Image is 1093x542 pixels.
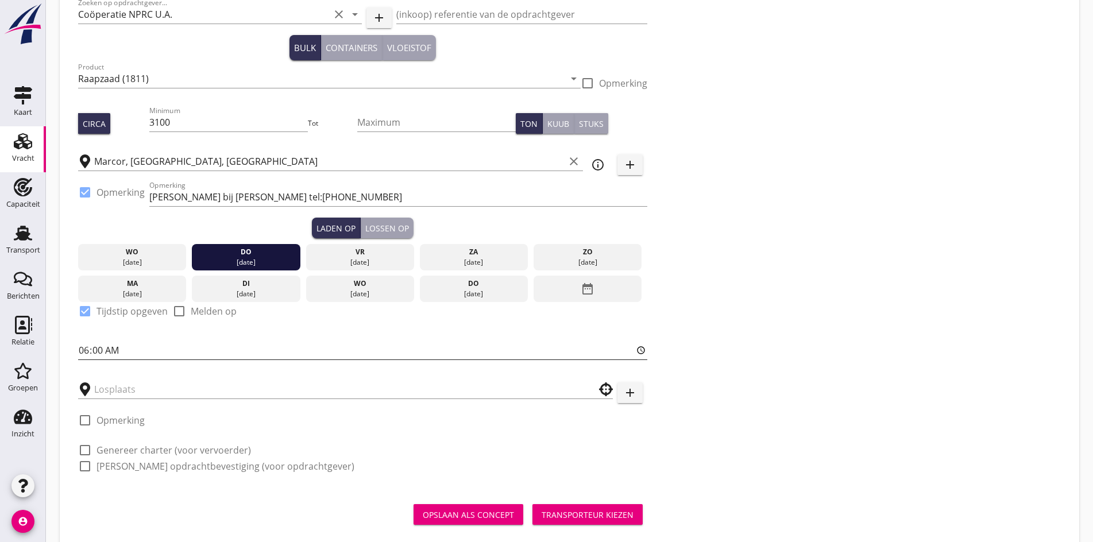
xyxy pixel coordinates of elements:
[396,5,648,24] input: (inkoop) referentie van de opdrachtgever
[623,158,637,172] i: add
[12,154,34,162] div: Vracht
[423,289,526,299] div: [DATE]
[7,292,40,300] div: Berichten
[2,3,44,45] img: logo-small.a267ee39.svg
[6,200,40,208] div: Capaciteit
[14,109,32,116] div: Kaart
[581,278,594,299] i: date_range
[96,305,168,317] label: Tijdstip opgeven
[316,222,356,234] div: Laden op
[96,415,145,426] label: Opmerking
[579,118,604,130] div: Stuks
[308,118,357,129] div: Tot
[195,247,298,257] div: do
[423,278,526,289] div: do
[357,113,516,131] input: Maximum
[11,430,34,438] div: Inzicht
[536,257,639,268] div: [DATE]
[294,41,316,55] div: Bulk
[191,305,237,317] label: Melden op
[81,278,184,289] div: ma
[308,289,411,299] div: [DATE]
[567,154,581,168] i: clear
[567,72,581,86] i: arrow_drop_down
[623,386,637,400] i: add
[520,118,538,130] div: Ton
[536,247,639,257] div: zo
[591,158,605,172] i: info_outline
[423,247,526,257] div: za
[361,218,414,238] button: Lossen op
[195,278,298,289] div: di
[532,504,643,525] button: Transporteur kiezen
[414,504,523,525] button: Opslaan als concept
[78,113,110,134] button: Circa
[195,289,298,299] div: [DATE]
[8,384,38,392] div: Groepen
[94,152,565,171] input: Laadplaats
[423,509,514,521] div: Opslaan als concept
[78,5,330,24] input: Zoeken op opdrachtgever...
[348,7,362,21] i: arrow_drop_down
[6,246,40,254] div: Transport
[599,78,647,89] label: Opmerking
[308,247,411,257] div: vr
[195,257,298,268] div: [DATE]
[326,41,377,55] div: Containers
[332,7,346,21] i: clear
[308,257,411,268] div: [DATE]
[83,118,106,130] div: Circa
[516,113,543,134] button: Ton
[574,113,608,134] button: Stuks
[81,247,184,257] div: wo
[96,187,145,198] label: Opmerking
[542,509,634,521] div: Transporteur kiezen
[321,35,383,60] button: Containers
[78,69,565,88] input: Product
[365,222,409,234] div: Lossen op
[11,338,34,346] div: Relatie
[81,289,184,299] div: [DATE]
[11,510,34,533] i: account_circle
[149,113,308,131] input: Minimum
[96,444,251,456] label: Genereer charter (voor vervoerder)
[308,278,411,289] div: wo
[387,41,431,55] div: Vloeistof
[312,218,361,238] button: Laden op
[149,188,647,206] input: Opmerking
[372,11,386,25] i: add
[289,35,321,60] button: Bulk
[94,380,581,398] input: Losplaats
[423,257,526,268] div: [DATE]
[96,460,354,472] label: [PERSON_NAME] opdrachtbevestiging (voor opdrachtgever)
[81,257,184,268] div: [DATE]
[383,35,436,60] button: Vloeistof
[547,118,569,130] div: Kuub
[543,113,574,134] button: Kuub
